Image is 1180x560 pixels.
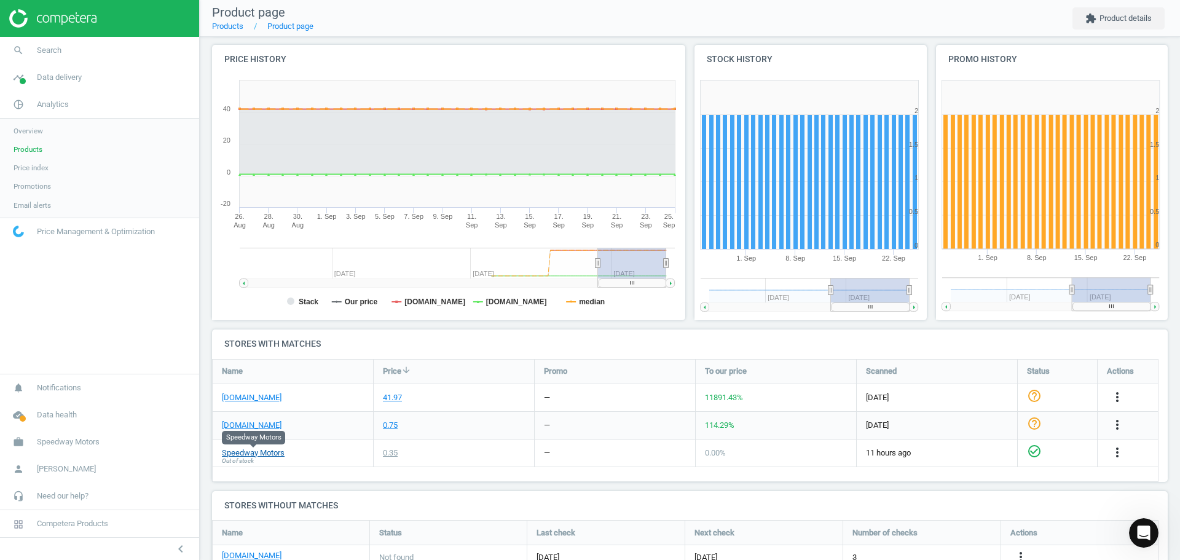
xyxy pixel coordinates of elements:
[222,392,281,403] a: [DOMAIN_NAME]
[404,213,423,220] tspan: 7. Sep
[7,39,30,62] i: search
[37,45,61,56] span: Search
[1123,254,1147,262] tspan: 22. Sep
[1150,141,1159,148] text: 1.5
[227,168,230,176] text: 0
[554,213,564,220] tspan: 17.
[383,392,402,403] div: 41.97
[496,213,505,220] tspan: 13.
[1150,208,1159,215] text: 0.5
[223,105,230,112] text: 40
[383,420,398,431] div: 0.75
[611,221,623,229] tspan: Sep
[705,366,747,377] span: To our price
[13,226,24,237] img: wGWNvw8QSZomAAAAABJRU5ErkJggg==
[7,430,30,454] i: work
[583,213,592,220] tspan: 19.
[375,213,395,220] tspan: 5. Sep
[37,72,82,83] span: Data delivery
[866,392,1008,403] span: [DATE]
[1110,445,1125,460] i: more_vert
[235,213,244,220] tspan: 26.
[379,527,402,538] span: Status
[212,491,1168,520] h4: Stores without matches
[833,254,856,262] tspan: 15. Sep
[346,213,366,220] tspan: 3. Sep
[866,448,1008,459] span: 11 hours ago
[9,9,96,28] img: ajHJNr6hYgQAAAAASUVORK5CYII=
[37,436,100,448] span: Speedway Motors
[37,409,77,420] span: Data health
[544,420,550,431] div: —
[1110,445,1125,461] button: more_vert
[909,141,918,148] text: 1.5
[1027,254,1047,262] tspan: 8. Sep
[694,45,927,74] h4: Stock history
[466,221,478,229] tspan: Sep
[212,22,243,31] a: Products
[785,254,805,262] tspan: 8. Sep
[1027,444,1042,459] i: check_circle_outline
[866,366,897,377] span: Scanned
[1010,527,1037,538] span: Actions
[1027,388,1042,403] i: help_outline
[14,200,51,210] span: Email alerts
[641,213,650,220] tspan: 23.
[1110,390,1125,406] button: more_vert
[383,448,398,459] div: 0.35
[1110,390,1125,404] i: more_vert
[7,376,30,400] i: notifications
[14,144,42,154] span: Products
[467,213,476,220] tspan: 11.
[1155,107,1159,114] text: 2
[37,226,155,237] span: Price Management & Optimization
[612,213,621,220] tspan: 21.
[1110,417,1125,433] button: more_vert
[7,403,30,427] i: cloud_done
[262,221,275,229] tspan: Aug
[7,93,30,116] i: pie_chart_outlined
[293,213,302,220] tspan: 30.
[222,431,285,444] div: Speedway Motors
[705,448,726,457] span: 0.00 %
[914,174,918,181] text: 1
[1129,518,1158,548] iframe: Intercom live chat
[222,527,243,538] span: Name
[221,200,230,207] text: -20
[852,527,918,538] span: Number of checks
[537,527,575,538] span: Last check
[525,213,534,220] tspan: 15.
[165,541,196,557] button: chevron_left
[640,221,652,229] tspan: Sep
[223,136,230,144] text: 20
[14,163,49,173] span: Price index
[292,221,304,229] tspan: Aug
[212,329,1168,358] h4: Stores with matches
[663,221,675,229] tspan: Sep
[7,66,30,89] i: timeline
[234,221,246,229] tspan: Aug
[544,392,550,403] div: —
[267,22,313,31] a: Product page
[222,420,281,431] a: [DOMAIN_NAME]
[1155,242,1159,249] text: 0
[433,213,452,220] tspan: 9. Sep
[1074,254,1098,262] tspan: 15. Sep
[212,5,285,20] span: Product page
[486,298,547,306] tspan: [DOMAIN_NAME]
[544,448,550,459] div: —
[664,213,674,220] tspan: 25.
[37,463,96,475] span: [PERSON_NAME]
[37,382,81,393] span: Notifications
[345,298,378,306] tspan: Our price
[579,298,605,306] tspan: median
[212,45,685,74] h4: Price history
[914,242,918,249] text: 0
[264,213,273,220] tspan: 28.
[317,213,337,220] tspan: 1. Sep
[1155,174,1159,181] text: 1
[14,126,43,136] span: Overview
[383,366,401,377] span: Price
[14,181,51,191] span: Promotions
[524,221,536,229] tspan: Sep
